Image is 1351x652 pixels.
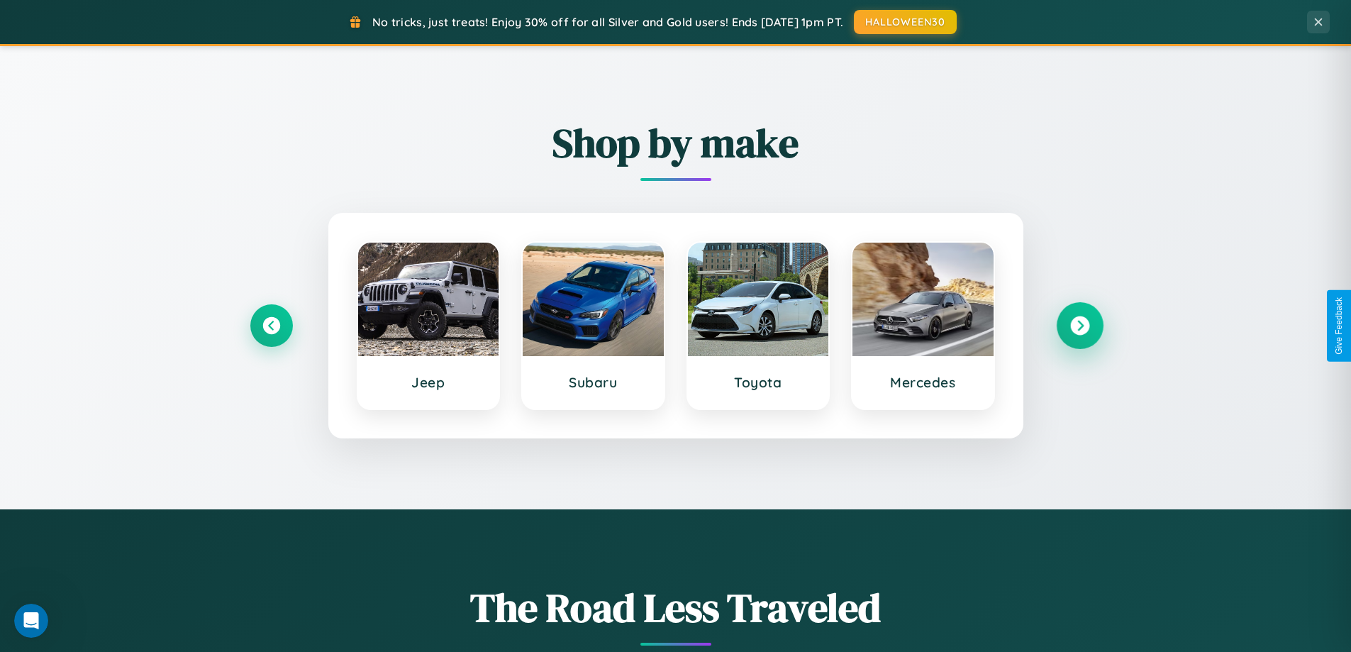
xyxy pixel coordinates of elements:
[702,374,815,391] h3: Toyota
[867,374,979,391] h3: Mercedes
[1334,297,1344,355] div: Give Feedback
[372,15,843,29] span: No tricks, just treats! Enjoy 30% off for all Silver and Gold users! Ends [DATE] 1pm PT.
[854,10,957,34] button: HALLOWEEN30
[372,374,485,391] h3: Jeep
[250,580,1101,635] h1: The Road Less Traveled
[14,604,48,638] iframe: Intercom live chat
[537,374,650,391] h3: Subaru
[250,116,1101,170] h2: Shop by make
